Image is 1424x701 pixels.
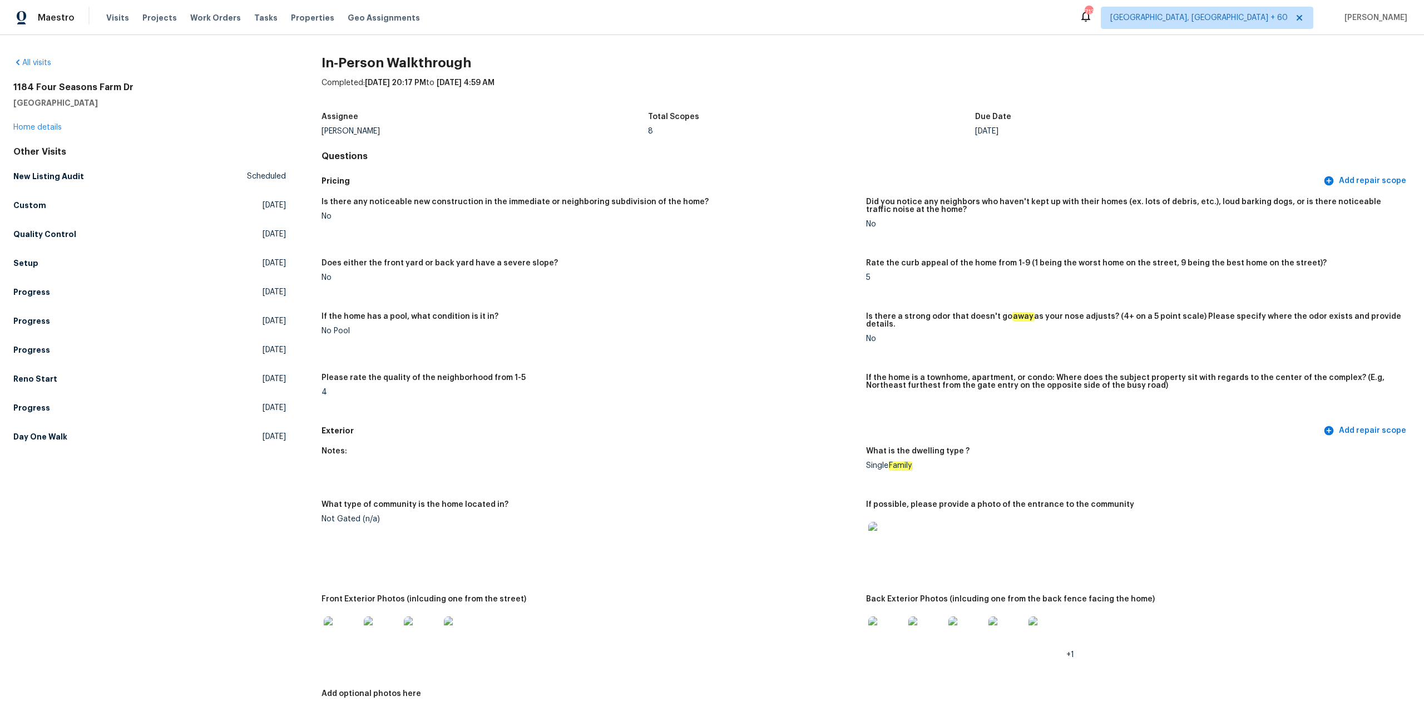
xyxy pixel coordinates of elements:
span: Projects [142,12,177,23]
div: Not Gated (n/a) [322,515,857,523]
h5: Rate the curb appeal of the home from 1-9 (1 being the worst home on the street, 9 being the best... [866,259,1327,267]
h5: Notes: [322,447,347,455]
span: [DATE] [263,258,286,269]
h5: Did you notice any neighbors who haven't kept up with their homes (ex. lots of debris, etc.), lou... [866,198,1402,214]
span: [DATE] [263,229,286,240]
div: No [866,335,1402,343]
h5: Progress [13,315,50,327]
span: Add repair scope [1326,424,1406,438]
h5: Pricing [322,175,1321,187]
h5: Custom [13,200,46,211]
h5: Day One Walk [13,431,67,442]
span: Tasks [254,14,278,22]
h5: New Listing Audit [13,171,84,182]
h5: Total Scopes [648,113,699,121]
h5: Progress [13,287,50,298]
button: Add repair scope [1321,171,1411,191]
span: [DATE] [263,344,286,356]
span: Maestro [38,12,75,23]
a: Progress[DATE] [13,282,286,302]
a: All visits [13,59,51,67]
div: No Pool [322,327,857,335]
h5: Exterior [322,425,1321,437]
div: Completed: to [322,77,1411,106]
h5: What is the dwelling type ? [866,447,970,455]
h5: Due Date [975,113,1011,121]
h5: If possible, please provide a photo of the entrance to the community [866,501,1134,509]
h5: What type of community is the home located in? [322,501,508,509]
span: [DATE] [263,402,286,413]
h5: Reno Start [13,373,57,384]
h5: Add optional photos here [322,690,421,698]
a: Quality Control[DATE] [13,224,286,244]
span: [DATE] [263,431,286,442]
span: Geo Assignments [348,12,420,23]
div: 5 [866,274,1402,282]
a: Setup[DATE] [13,253,286,273]
span: [DATE] [263,287,286,298]
em: away [1012,312,1034,321]
span: Properties [291,12,334,23]
div: No [322,274,857,282]
span: Work Orders [190,12,241,23]
h5: Front Exterior Photos (inlcuding one from the street) [322,595,526,603]
h4: Questions [322,151,1411,162]
a: Progress[DATE] [13,340,286,360]
h5: Setup [13,258,38,269]
h5: Please rate the quality of the neighborhood from 1-5 [322,374,526,382]
em: Family [888,461,912,470]
div: No [322,213,857,220]
a: Progress[DATE] [13,398,286,418]
span: [DATE] [263,315,286,327]
a: Custom[DATE] [13,195,286,215]
div: Other Visits [13,146,286,157]
h5: Is there any noticeable new construction in the immediate or neighboring subdivision of the home? [322,198,709,206]
h5: Progress [13,344,50,356]
a: Day One Walk[DATE] [13,427,286,447]
span: Add repair scope [1326,174,1406,188]
a: Home details [13,124,62,131]
div: [PERSON_NAME] [322,127,649,135]
span: Visits [106,12,129,23]
h2: In-Person Walkthrough [322,57,1411,68]
h5: [GEOGRAPHIC_DATA] [13,97,286,108]
button: Add repair scope [1321,421,1411,441]
a: Progress[DATE] [13,311,286,331]
div: No [866,220,1402,228]
span: [DATE] 20:17 PM [365,79,426,87]
span: [DATE] [263,373,286,384]
div: 4 [322,388,857,396]
span: [GEOGRAPHIC_DATA], [GEOGRAPHIC_DATA] + 60 [1110,12,1288,23]
span: Scheduled [247,171,286,182]
a: Reno Start[DATE] [13,369,286,389]
span: +1 [1066,651,1074,659]
div: [DATE] [975,127,1302,135]
h2: 1184 Four Seasons Farm Dr [13,82,286,93]
div: Single [866,462,1402,470]
h5: Quality Control [13,229,76,240]
span: [DATE] 4:59 AM [437,79,495,87]
h5: If the home has a pool, what condition is it in? [322,313,498,320]
h5: Progress [13,402,50,413]
span: [DATE] [263,200,286,211]
h5: Is there a strong odor that doesn't go as your nose adjusts? (4+ on a 5 point scale) Please speci... [866,313,1402,328]
h5: If the home is a townhome, apartment, or condo: Where does the subject property sit with regards ... [866,374,1402,389]
h5: Back Exterior Photos (inlcuding one from the back fence facing the home) [866,595,1155,603]
a: New Listing AuditScheduled [13,166,286,186]
div: 713 [1085,7,1092,18]
div: 8 [648,127,975,135]
span: [PERSON_NAME] [1340,12,1407,23]
h5: Assignee [322,113,358,121]
h5: Does either the front yard or back yard have a severe slope? [322,259,558,267]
